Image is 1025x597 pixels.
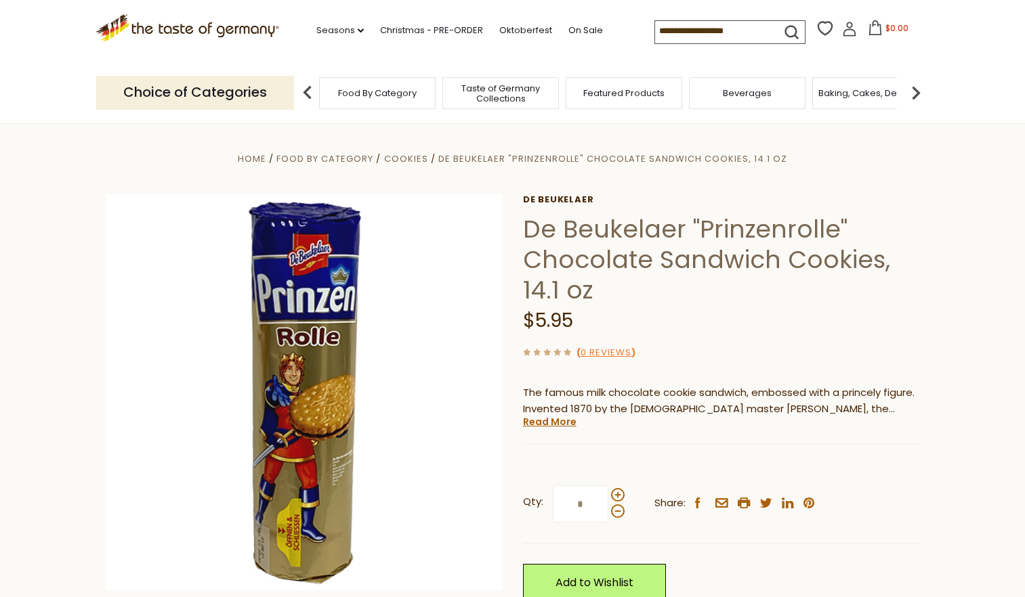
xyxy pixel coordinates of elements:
[523,307,573,334] span: $5.95
[818,88,923,98] a: Baking, Cakes, Desserts
[316,23,364,38] a: Seasons
[276,152,373,165] a: Food By Category
[384,152,428,165] a: Cookies
[523,384,919,418] p: The famous milk chocolate cookie sandwich, embossed with a princely figure. Invented 1870 by the ...
[523,214,919,305] h1: De Beukelaer "Prinzenrolle" Chocolate Sandwich Cookies, 14.1 oz
[553,485,608,523] input: Qty:
[438,152,787,165] a: De Beukelaer "Prinzenrolle" Chocolate Sandwich Cookies, 14.1 oz
[523,194,919,205] a: De Beukelaer
[581,346,631,360] a: 0 Reviews
[499,23,552,38] a: Oktoberfest
[338,88,417,98] a: Food By Category
[294,79,321,106] img: previous arrow
[885,22,908,34] span: $0.00
[380,23,483,38] a: Christmas - PRE-ORDER
[96,76,294,109] p: Choice of Categories
[902,79,929,106] img: next arrow
[860,20,917,41] button: $0.00
[106,194,503,590] img: De Beukelaer "Prinzenrolle" Chocolate Sandwich Cookies, 14.1 oz
[238,152,266,165] a: Home
[654,495,686,512] span: Share:
[583,88,665,98] a: Featured Products
[523,493,543,510] strong: Qty:
[568,23,603,38] a: On Sale
[446,83,555,104] a: Taste of Germany Collections
[723,88,772,98] a: Beverages
[577,346,635,359] span: ( )
[523,415,577,428] a: Read More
